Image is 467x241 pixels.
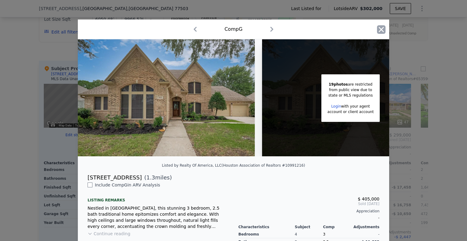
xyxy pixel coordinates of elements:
[88,231,130,237] button: Continue reading
[92,183,163,187] span: Include Comp G in ARV Analysis
[295,231,323,238] div: 4
[78,39,255,156] img: Property Img
[295,225,323,229] div: Subject
[327,82,374,87] div: are restricted
[238,214,379,222] div: -
[224,26,242,33] div: Comp G
[142,173,172,182] span: ( miles)
[329,82,348,87] span: 19 photos
[88,173,142,182] div: [STREET_ADDRESS]
[331,104,341,108] a: Login
[238,201,379,206] span: Sold [DATE]
[323,225,351,229] div: Comp
[327,109,374,115] div: account or client account
[323,232,325,236] span: 3
[238,231,295,238] div: Bedrooms
[88,193,229,203] div: Listing remarks
[351,231,379,238] div: -
[88,205,229,229] div: Nestled in [GEOGRAPHIC_DATA], this stunning 3 bedroom, 2.5 bath traditional home epitomizes comfo...
[327,87,374,93] div: from public view due to
[147,174,155,181] span: 1.3
[341,104,370,108] span: with your agent
[238,225,295,229] div: Characteristics
[327,93,374,98] div: state or MLS regulations
[238,209,379,214] div: Appreciation
[351,225,379,229] div: Adjustments
[358,197,379,201] span: $ 405,000
[162,163,305,168] div: Listed by Realty Of America, LLC (Houston Association of Realtors #10991216)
